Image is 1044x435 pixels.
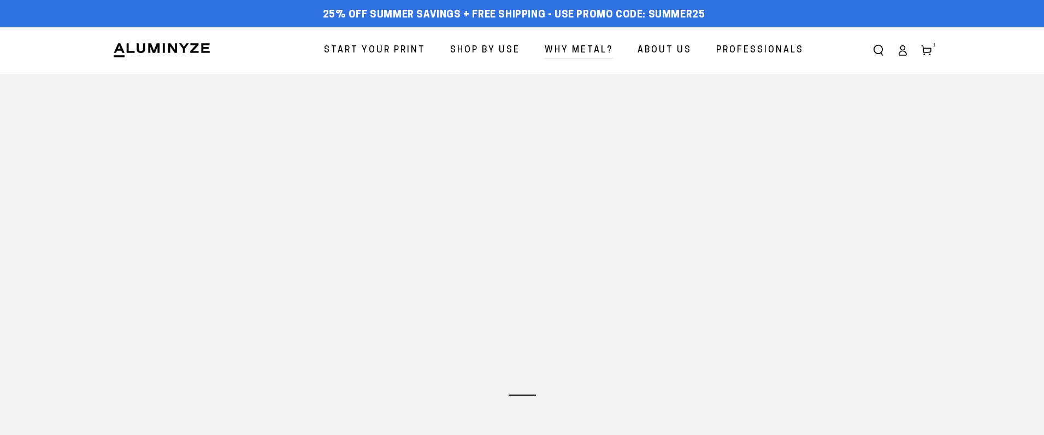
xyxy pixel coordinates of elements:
[442,36,528,65] a: Shop By Use
[324,43,426,58] span: Start Your Print
[708,36,812,65] a: Professionals
[545,43,613,58] span: Why Metal?
[316,36,434,65] a: Start Your Print
[450,43,520,58] span: Shop By Use
[716,43,804,58] span: Professionals
[323,9,705,21] span: 25% off Summer Savings + Free Shipping - Use Promo Code: SUMMER25
[638,43,692,58] span: About Us
[536,36,621,65] a: Why Metal?
[933,42,936,49] span: 1
[866,38,890,62] summary: Search our site
[629,36,700,65] a: About Us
